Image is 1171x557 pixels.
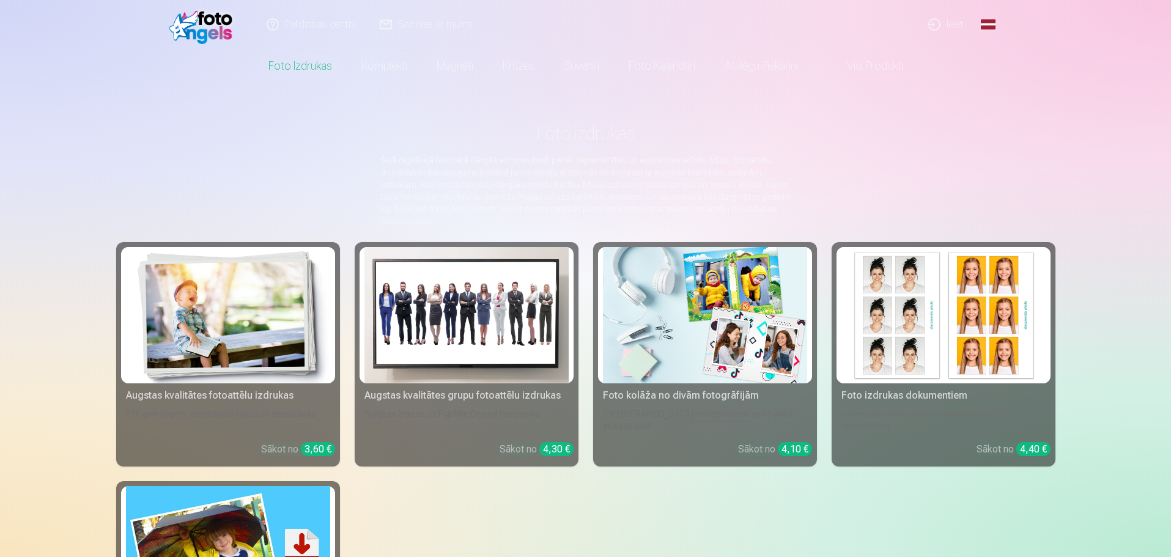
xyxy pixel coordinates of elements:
div: Spilgtas krāsas uz Fuji Film Crystal fotopapīra [360,408,574,432]
a: Atslēgu piekariņi [710,49,813,83]
a: Augstas kvalitātes fotoattēlu izdrukasAugstas kvalitātes fotoattēlu izdrukas210 gsm papīrs, piesā... [116,242,340,467]
div: Augstas kvalitātes fotoattēlu izdrukas [121,388,335,403]
div: 4,40 € [1016,442,1051,456]
a: Augstas kvalitātes grupu fotoattēlu izdrukasAugstas kvalitātes grupu fotoattēlu izdrukasSpilgtas ... [355,242,578,467]
div: Sākot no [500,442,574,457]
div: Sākot no [261,442,335,457]
a: Visi produkti [813,49,918,83]
div: 3,60 € [301,442,335,456]
div: 4,10 € [778,442,812,456]
div: 4,30 € [539,442,574,456]
img: Augstas kvalitātes fotoattēlu izdrukas [126,247,330,383]
div: 210 gsm papīrs, piesātināta krāsa un detalizācija [121,408,335,432]
img: Foto izdrukas dokumentiem [841,247,1046,383]
div: Foto izdrukas dokumentiem [837,388,1051,403]
img: Foto kolāža no divām fotogrāfijām [603,247,807,383]
a: Krūzes [488,49,549,83]
div: Sākot no [977,442,1051,457]
a: Komplekti [347,49,422,83]
img: Augstas kvalitātes grupu fotoattēlu izdrukas [364,247,569,383]
div: Sākot no [738,442,812,457]
div: Universālas foto izdrukas dokumentiem (6 fotogrāfijas) [837,408,1051,432]
div: Augstas kvalitātes grupu fotoattēlu izdrukas [360,388,574,403]
a: Foto izdrukas dokumentiemFoto izdrukas dokumentiemUniversālas foto izdrukas dokumentiem (6 fotogr... [832,242,1055,467]
a: Foto kolāža no divām fotogrāfijāmFoto kolāža no divām fotogrāfijām[DEMOGRAPHIC_DATA] neaizmirstam... [593,242,817,467]
p: Šajā digitālajā laikmetā dārgās atmiņas bieži paliek nepamanītas un aizmirstas ierīcēs. Mūsu foto... [380,154,791,227]
h1: Foto izdrukas [126,122,1046,144]
div: [DEMOGRAPHIC_DATA] neaizmirstami mirkļi vienā skaistā bildē [598,408,812,432]
a: Foto kalendāri [614,49,710,83]
div: Foto kolāža no divām fotogrāfijām [598,388,812,403]
a: Suvenīri [549,49,614,83]
img: /fa1 [169,5,239,44]
a: Magnēti [422,49,488,83]
a: Foto izdrukas [254,49,347,83]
